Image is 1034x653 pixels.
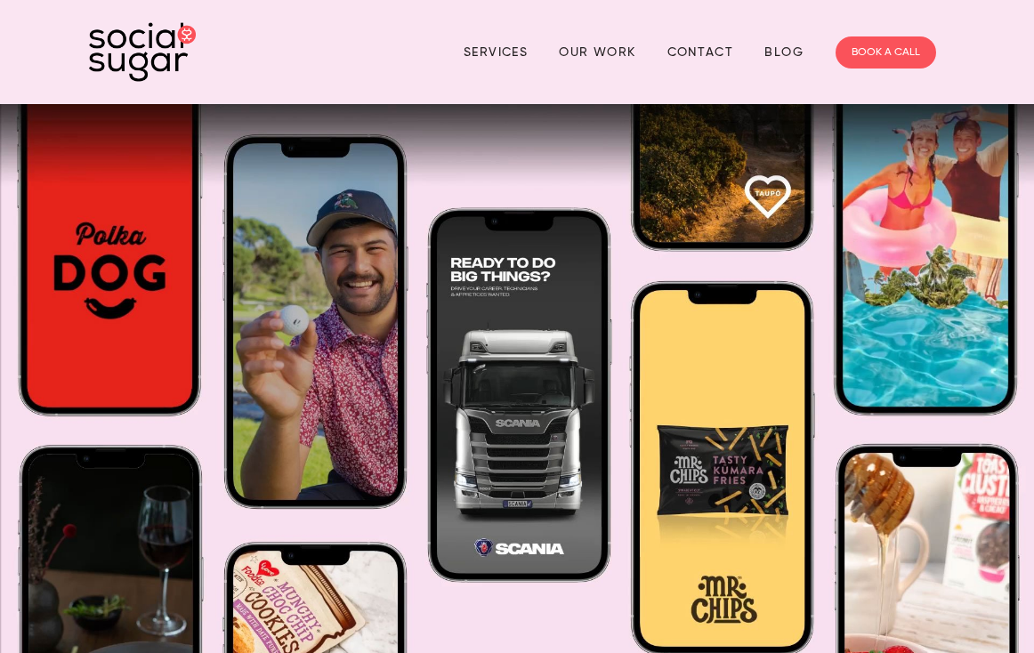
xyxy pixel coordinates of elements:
[836,36,936,69] a: BOOK A CALL
[559,38,635,66] a: Our Work
[89,22,196,82] img: SocialSugar
[764,38,804,66] a: Blog
[464,38,528,66] a: Services
[667,38,734,66] a: Contact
